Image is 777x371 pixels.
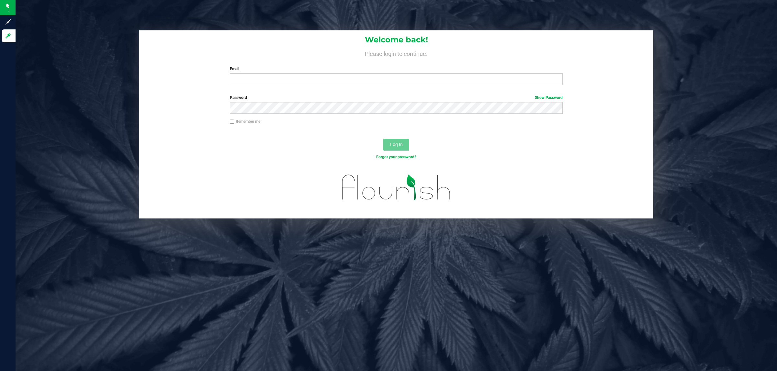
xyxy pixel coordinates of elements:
h4: Please login to continue. [139,49,653,57]
inline-svg: Log in [5,33,11,39]
label: Remember me [230,119,260,124]
button: Log In [383,139,409,151]
a: Show Password [535,95,563,100]
label: Email [230,66,563,72]
h1: Welcome back! [139,36,653,44]
img: flourish_logo.svg [332,167,461,208]
a: Forgot your password? [376,155,416,159]
span: Log In [390,142,403,147]
span: Password [230,95,247,100]
inline-svg: Sign up [5,19,11,25]
input: Remember me [230,120,234,124]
